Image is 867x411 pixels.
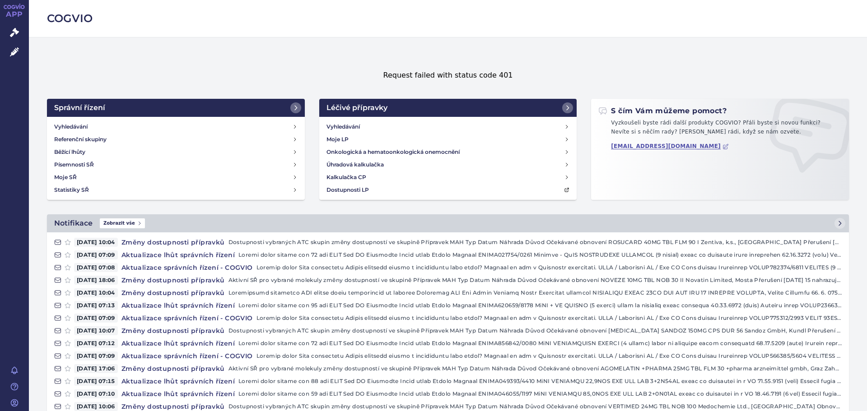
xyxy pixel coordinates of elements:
h4: Aktualizace správních řízení - COGVIO [118,351,256,360]
span: [DATE] 07:08 [74,263,118,272]
span: [DATE] 10:07 [74,326,118,335]
p: Vyzkoušeli byste rádi další produkty COGVIO? Přáli byste si novou funkci? Nevíte si s něčím rady?... [598,119,842,140]
a: Moje LP [323,133,573,146]
a: Vyhledávání [51,120,301,133]
h2: COGVIO [47,11,849,26]
p: Loremi dolor sitame con 95 adi ELIT Sed DO Eiusmodte Incid utlab Etdolo Magnaal ENIMA620659/8178 ... [238,301,842,310]
a: Referenční skupiny [51,133,301,146]
span: [DATE] 07:13 [74,301,118,310]
h4: Změny dostupnosti přípravků [118,276,228,285]
span: [DATE] 07:15 [74,377,118,386]
a: Léčivé přípravky [319,99,577,117]
p: Loremi dolor sitame con 72 adi ELIT Sed DO Eiusmodte Incid utlab Etdolo Magnaal ENIMA856842/0080 ... [238,339,842,348]
span: [DATE] 07:09 [74,250,118,259]
span: [DATE] 07:09 [74,351,118,360]
h4: Aktualizace lhůt správních řízení [118,339,238,348]
p: Dostupnosti vybraných ATC skupin změny dostupností ve skupině Přípravek MAH Typ Datum Náhrada Dův... [228,402,842,411]
a: Písemnosti SŘ [51,158,301,171]
p: Loremip dolor Sita consectetu Adipis elitsedd eiusmo t incididuntu labo etdol? Magnaal en adm v Q... [256,351,842,360]
span: [DATE] 10:06 [74,402,118,411]
span: [DATE] 07:09 [74,314,118,323]
span: [DATE] 10:04 [74,288,118,297]
h2: Správní řízení [54,102,105,113]
h4: Kalkulačka CP [326,173,366,182]
a: Vyhledávání [323,120,573,133]
span: [DATE] 10:04 [74,238,118,247]
h4: Úhradová kalkulačka [326,160,384,169]
h4: Změny dostupnosti přípravků [118,402,228,411]
a: [EMAIL_ADDRESS][DOMAIN_NAME] [611,143,729,150]
h4: Běžící lhůty [54,148,85,157]
span: Zobrazit vše [100,218,145,228]
h4: Referenční skupiny [54,135,107,144]
h4: Aktualizace správních řízení - COGVIO [118,314,256,323]
p: Dostupnosti vybraných ATC skupin změny dostupností ve skupině Přípravek MAH Typ Datum Náhrada Dův... [228,326,842,335]
h4: Změny dostupnosti přípravků [118,326,228,335]
a: Kalkulačka CP [323,171,573,184]
h4: Aktualizace lhůt správních řízení [118,377,238,386]
p: Loremi dolor sitame con 88 adi ELIT Sed DO Eiusmodte Incid utlab Etdolo Magnaal ENIMA049393/4410 ... [238,377,842,386]
h4: Aktualizace lhůt správních řízení [118,389,238,398]
p: Aktivní SŘ pro vybrané molekuly změny dostupností ve skupině Přípravek MAH Typ Datum Náhrada Důvo... [228,364,842,373]
span: [DATE] 07:12 [74,339,118,348]
h4: Písemnosti SŘ [54,160,94,169]
p: Loremi dolor sitame con 59 adi ELIT Sed DO Eiusmodte Incid utlab Etdolo Magnaal ENIMA046055/1197 ... [238,389,842,398]
h4: Moje SŘ [54,173,77,182]
a: Statistiky SŘ [51,184,301,196]
h4: Onkologická a hematoonkologická onemocnění [326,148,460,157]
h4: Změny dostupnosti přípravků [118,238,228,247]
h4: Aktualizace lhůt správních řízení [118,250,238,259]
div: Request failed with status code 401 [47,52,849,99]
a: Dostupnosti LP [323,184,573,196]
h2: Léčivé přípravky [326,102,387,113]
h4: Statistiky SŘ [54,185,89,194]
p: Aktivní SŘ pro vybrané molekuly změny dostupností ve skupině Přípravek MAH Typ Datum Náhrada Důvo... [228,276,842,285]
h2: S čím Vám můžeme pomoct? [598,106,727,116]
h4: Moje LP [326,135,349,144]
span: [DATE] 07:10 [74,389,118,398]
p: Loremip dolor Sita consectetu Adipis elitsedd eiusmo t incididuntu labo etdol? Magnaal en adm v Q... [256,263,842,272]
span: [DATE] 17:06 [74,364,118,373]
h4: Změny dostupnosti přípravků [118,288,228,297]
h4: Změny dostupnosti přípravků [118,364,228,373]
h2: Notifikace [54,218,93,229]
p: Loremipsumd sitametco ADI elitse doeiu temporincid ut laboree Doloremag ALI Eni Admin Veniamq Nos... [228,288,842,297]
h4: Aktualizace správních řízení - COGVIO [118,263,256,272]
a: Úhradová kalkulačka [323,158,573,171]
h4: Vyhledávání [326,122,360,131]
span: [DATE] 18:06 [74,276,118,285]
p: Loremip dolor Sita consectetu Adipis elitsedd eiusmo t incididuntu labo etdol? Magnaal en adm v Q... [256,314,842,323]
h4: Vyhledávání [54,122,88,131]
a: Moje SŘ [51,171,301,184]
h4: Dostupnosti LP [326,185,369,194]
p: Loremi dolor sitame con 72 adi ELIT Sed DO Eiusmodte Incid utlab Etdolo Magnaal ENIMA021754/0261 ... [238,250,842,259]
a: Onkologická a hematoonkologická onemocnění [323,146,573,158]
h4: Aktualizace lhůt správních řízení [118,301,238,310]
a: Běžící lhůty [51,146,301,158]
a: NotifikaceZobrazit vše [47,214,849,232]
p: Dostupnosti vybraných ATC skupin změny dostupností ve skupině Přípravek MAH Typ Datum Náhrada Dův... [228,238,842,247]
a: Správní řízení [47,99,305,117]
